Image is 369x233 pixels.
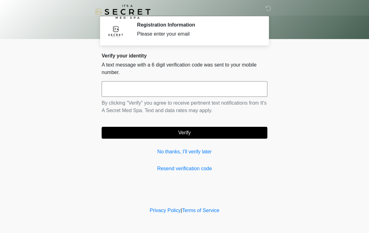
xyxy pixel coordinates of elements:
h2: Registration Information [137,22,258,28]
img: It's A Secret Med Spa Logo [95,5,150,19]
div: Please enter your email [137,30,258,38]
a: No thanks, I'll verify later [102,148,267,156]
a: | [181,208,182,213]
h2: Verify your identity [102,53,267,59]
p: By clicking "Verify" you agree to receive pertinent text notifications from It's A Secret Med Spa... [102,99,267,114]
a: Terms of Service [182,208,219,213]
img: Agent Avatar [106,22,125,41]
a: Resend verification code [102,165,267,172]
a: Privacy Policy [150,208,181,213]
p: A text message with a 6 digit verification code was sent to your mobile number. [102,61,267,76]
button: Verify [102,127,267,139]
